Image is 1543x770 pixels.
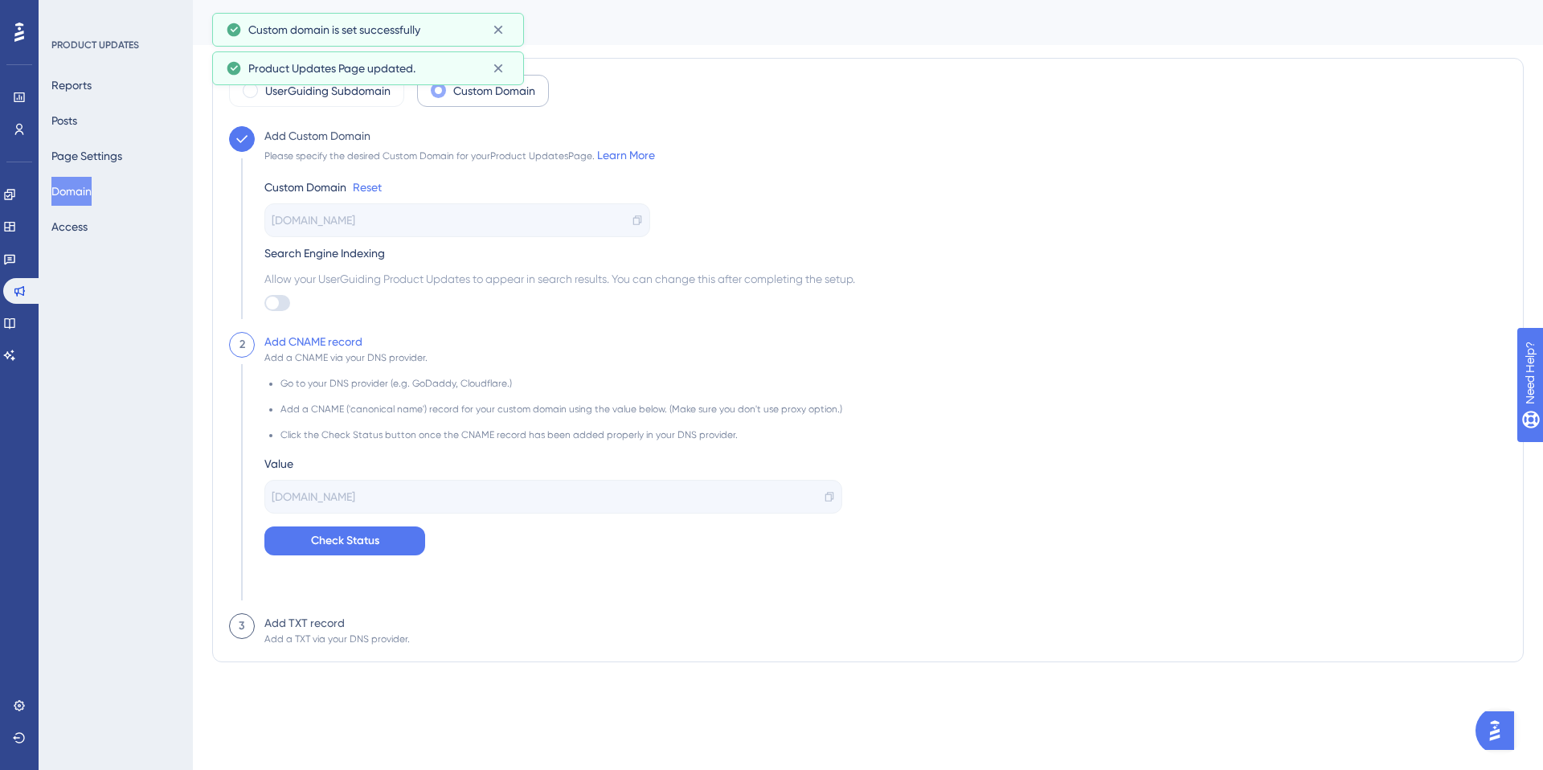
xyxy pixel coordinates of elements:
div: Add CNAME record [264,332,362,351]
button: Reports [51,71,92,100]
a: Reset [353,178,382,197]
div: Add TXT record [264,613,345,633]
button: Page Settings [51,141,122,170]
span: Product Updates Page updated. [248,59,415,78]
div: 2 [239,335,245,354]
div: Add a CNAME via your DNS provider. [264,351,428,364]
div: Please specify the desired Custom Domain for your Product Updates Page. [264,145,655,165]
label: Custom Domain [453,81,535,100]
div: Custom Domain [264,178,346,197]
li: Go to your DNS provider (e.g. GoDaddy, Cloudflare.) [280,377,842,403]
iframe: UserGuiding AI Assistant Launcher [1475,707,1524,755]
div: Value [264,454,842,473]
li: Click the Check Status button once the CNAME record has been added properly in your DNS provider. [280,428,842,441]
div: Add a TXT via your DNS provider. [264,633,410,645]
div: Domain [212,11,1484,34]
button: Check Status [264,526,425,555]
div: 3 [239,616,245,636]
button: Access [51,212,88,241]
div: PRODUCT UPDATES [51,39,139,51]
span: [DOMAIN_NAME] [272,487,355,506]
span: Check Status [311,531,379,551]
span: [DOMAIN_NAME] [272,211,355,230]
button: Domain [51,177,92,206]
span: Custom domain is set successfully [248,20,420,39]
span: Need Help? [38,4,100,23]
button: Posts [51,106,77,135]
label: UserGuiding Subdomain [265,81,391,100]
a: Learn More [597,149,655,162]
div: Search Engine Indexing [264,244,855,263]
div: Add Custom Domain [264,126,370,145]
li: Add a CNAME ('canonical name') record for your custom domain using the value below. (Make sure yo... [280,403,842,428]
span: Allow your UserGuiding Product Updates to appear in search results. You can change this after com... [264,269,855,289]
